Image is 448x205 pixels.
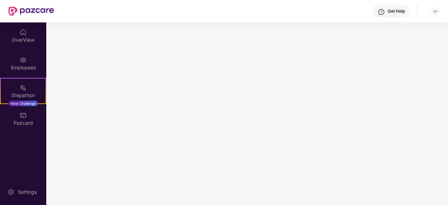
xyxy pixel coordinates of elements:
[433,8,438,14] img: svg+xml;base64,PHN2ZyBpZD0iRHJvcGRvd24tMzJ4MzIiIHhtbG5zPSJodHRwOi8vd3d3LnczLm9yZy8yMDAwL3N2ZyIgd2...
[20,29,27,36] img: svg+xml;base64,PHN2ZyBpZD0iSG9tZSIgeG1sbnM9Imh0dHA6Ly93d3cudzMub3JnLzIwMDAvc3ZnIiB3aWR0aD0iMjAiIG...
[20,84,27,91] img: svg+xml;base64,PHN2ZyB4bWxucz0iaHR0cDovL3d3dy53My5vcmcvMjAwMC9zdmciIHdpZHRoPSIyMSIgaGVpZ2h0PSIyMC...
[20,112,27,119] img: svg+xml;base64,PHN2ZyBpZD0iUGF6Y2FyZCIgeG1sbnM9Imh0dHA6Ly93d3cudzMub3JnLzIwMDAvc3ZnIiB3aWR0aD0iMj...
[7,189,14,196] img: svg+xml;base64,PHN2ZyBpZD0iU2V0dGluZy0yMHgyMCIgeG1sbnM9Imh0dHA6Ly93d3cudzMub3JnLzIwMDAvc3ZnIiB3aW...
[8,7,54,16] img: New Pazcare Logo
[8,101,38,106] div: New Challenge
[388,8,405,14] div: Get Help
[20,56,27,63] img: svg+xml;base64,PHN2ZyBpZD0iRW1wbG95ZWVzIiB4bWxucz0iaHR0cDovL3d3dy53My5vcmcvMjAwMC9zdmciIHdpZHRoPS...
[16,189,39,196] div: Settings
[378,8,385,15] img: svg+xml;base64,PHN2ZyBpZD0iSGVscC0zMngzMiIgeG1sbnM9Imh0dHA6Ly93d3cudzMub3JnLzIwMDAvc3ZnIiB3aWR0aD...
[1,92,46,99] div: Stepathon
